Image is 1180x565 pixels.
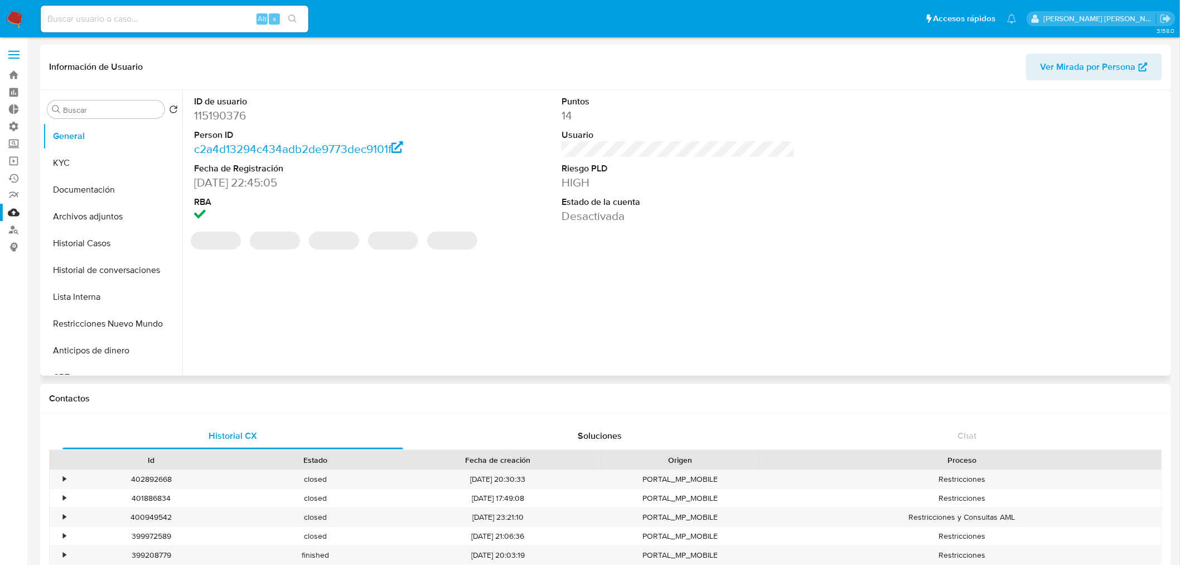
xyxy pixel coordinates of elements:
button: Buscar [52,105,61,114]
div: [DATE] 23:21:10 [397,508,598,526]
div: PORTAL_MP_MOBILE [598,546,762,564]
a: Salir [1160,13,1172,25]
div: Restricciones [762,546,1162,564]
input: Buscar [63,105,160,115]
div: 400949542 [69,508,233,526]
span: Ver Mirada por Persona [1041,54,1136,80]
div: Restricciones y Consultas AML [762,508,1162,526]
div: Fecha de creación [405,454,591,466]
div: • [63,531,66,542]
span: ‌ [427,232,477,250]
div: closed [233,470,397,489]
a: Notificaciones [1007,14,1017,23]
span: Soluciones [578,429,622,442]
div: 402892668 [69,470,233,489]
button: General [43,123,182,150]
div: • [63,512,66,523]
div: Id [77,454,225,466]
button: Archivos adjuntos [43,203,182,230]
div: PORTAL_MP_MOBILE [598,489,762,507]
div: finished [233,546,397,564]
span: ‌ [191,232,241,250]
div: Restricciones [762,527,1162,545]
button: Restricciones Nuevo Mundo [43,310,182,337]
button: Anticipos de dinero [43,337,182,364]
a: c2a4d13294c434adb2de9773dec9101f [194,141,403,157]
span: Accesos rápidos [934,13,996,25]
div: 399208779 [69,546,233,564]
div: [DATE] 21:06:36 [397,527,598,545]
button: Historial Casos [43,230,182,257]
div: 401886834 [69,489,233,507]
div: closed [233,508,397,526]
dt: Person ID [194,129,428,141]
p: roberto.munoz@mercadolibre.com [1044,13,1157,24]
dt: Usuario [562,129,795,141]
dt: ID de usuario [194,95,428,108]
button: Volver al orden por defecto [169,105,178,117]
div: PORTAL_MP_MOBILE [598,527,762,545]
div: [DATE] 20:30:33 [397,470,598,489]
div: Restricciones [762,470,1162,489]
div: [DATE] 20:03:19 [397,546,598,564]
div: Proceso [770,454,1154,466]
dt: Estado de la cuenta [562,196,795,208]
dt: RBA [194,196,428,208]
dt: Fecha de Registración [194,162,428,175]
div: PORTAL_MP_MOBILE [598,470,762,489]
button: Documentación [43,176,182,203]
dd: HIGH [562,175,795,190]
div: Origen [606,454,755,466]
input: Buscar usuario o caso... [41,12,308,26]
dt: Puntos [562,95,795,108]
span: Historial CX [209,429,257,442]
span: Alt [258,13,267,24]
span: Chat [958,429,977,442]
div: 399972589 [69,527,233,545]
button: Lista Interna [43,284,182,310]
span: ‌ [368,232,418,250]
span: s [273,13,276,24]
button: Ver Mirada por Persona [1026,54,1162,80]
div: PORTAL_MP_MOBILE [598,508,762,526]
button: KYC [43,150,182,176]
dd: 115190376 [194,108,428,123]
dd: 14 [562,108,795,123]
div: Estado [241,454,389,466]
div: closed [233,489,397,507]
div: • [63,493,66,504]
h1: Información de Usuario [49,61,143,73]
div: • [63,550,66,561]
div: • [63,474,66,485]
span: ‌ [250,232,300,250]
button: CBT [43,364,182,391]
dd: Desactivada [562,208,795,224]
div: Restricciones [762,489,1162,507]
dt: Riesgo PLD [562,162,795,175]
dd: [DATE] 22:45:05 [194,175,428,190]
button: Historial de conversaciones [43,257,182,284]
button: search-icon [281,11,304,27]
div: [DATE] 17:49:08 [397,489,598,507]
div: closed [233,527,397,545]
h1: Contactos [49,393,1162,404]
span: ‌ [309,232,359,250]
